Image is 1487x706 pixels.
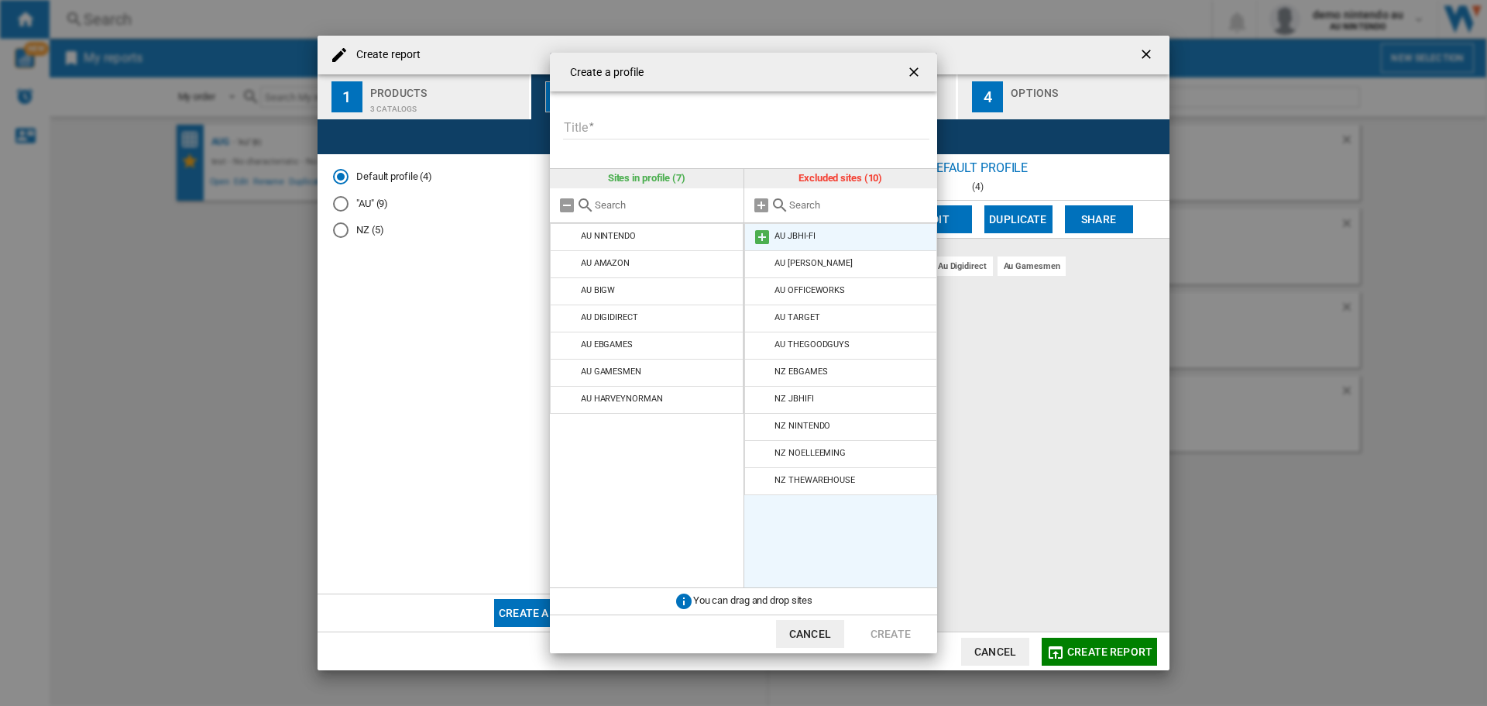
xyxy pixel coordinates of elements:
[752,196,771,215] md-icon: Add all
[789,199,930,211] input: Search
[774,339,850,350] div: AU THEGOODGUYS
[581,285,615,295] div: AU BIGW
[595,199,736,211] input: Search
[581,231,636,241] div: AU NINTENDO
[744,169,938,188] div: Excluded sites (10)
[776,620,844,648] button: Cancel
[774,312,819,322] div: AU TARGET
[550,169,743,188] div: Sites in profile (7)
[774,258,852,268] div: AU [PERSON_NAME]
[562,65,644,81] h4: Create a profile
[581,367,641,377] div: AU GAMESMEN
[857,620,925,648] button: Create
[774,475,855,485] div: NZ THEWAREHOUSE
[774,421,830,431] div: NZ NINTENDO
[906,64,925,83] ng-md-icon: getI18NText('BUTTONS.CLOSE_DIALOG')
[581,394,663,404] div: AU HARVEYNORMAN
[693,594,812,606] span: You can drag and drop sites
[581,258,630,268] div: AU AMAZON
[900,57,931,88] button: getI18NText('BUTTONS.CLOSE_DIALOG')
[774,448,846,458] div: NZ NOELLEEMING
[774,285,845,295] div: AU OFFICEWORKS
[581,339,633,350] div: AU EBGAMES
[774,367,827,377] div: NZ EBGAMES
[774,394,813,404] div: NZ JBHIFI
[581,312,638,322] div: AU DIGIDIRECT
[774,231,815,241] div: AU JBHI-FI
[558,196,576,215] md-icon: Remove all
